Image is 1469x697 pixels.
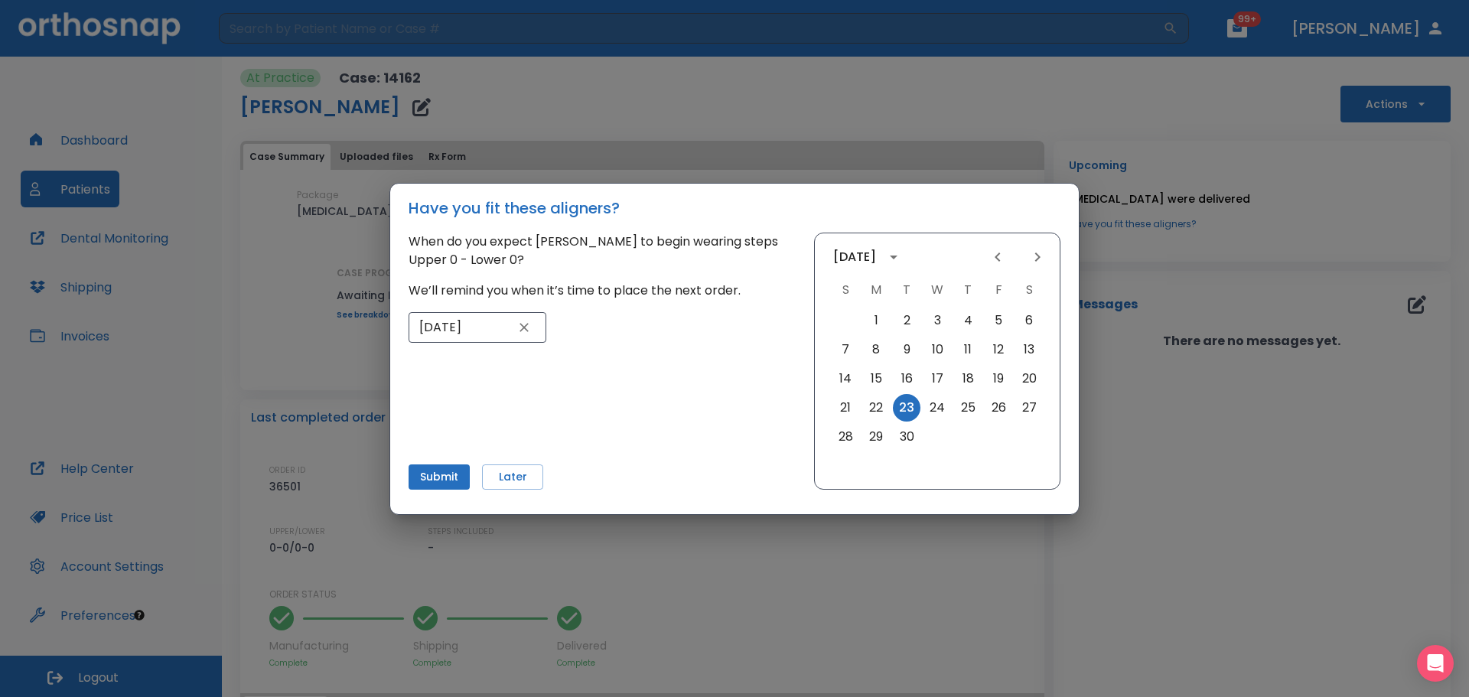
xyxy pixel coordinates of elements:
button: Previous month [985,244,1011,270]
button: 28 [832,423,859,451]
div: [DATE] [833,248,876,266]
input: mm/dd/yyyy [409,312,513,343]
button: 9 [893,336,920,363]
button: 1 [862,307,890,334]
span: Saturday [1015,275,1043,305]
button: 8 [862,336,890,363]
button: 19 [985,365,1012,392]
button: 30 [893,423,920,451]
button: 5 [985,307,1012,334]
button: 29 [862,423,890,451]
button: calendar view is open, switch to year view [881,244,907,270]
h2: Have you fit these aligners? [390,184,1079,233]
button: 3 [923,307,951,334]
button: Later [482,464,543,490]
button: Submit [409,464,470,490]
button: 22 [862,394,890,422]
button: 16 [893,365,920,392]
button: 11 [954,336,982,363]
button: Next month [1024,244,1050,270]
span: Thursday [954,275,982,305]
button: 27 [1015,394,1043,422]
button: 18 [954,365,982,392]
span: Monday [862,275,890,305]
span: Sunday [832,275,859,305]
button: 10 [923,336,951,363]
button: 7 [832,336,859,363]
span: Friday [985,275,1012,305]
button: 15 [862,365,890,392]
button: 13 [1015,336,1043,363]
button: 24 [923,394,951,422]
button: 26 [985,394,1012,422]
span: Wednesday [923,275,951,305]
button: 23 [893,394,920,422]
button: 2 [893,307,920,334]
button: 14 [832,365,859,392]
button: 17 [923,365,951,392]
button: 21 [832,394,859,422]
div: Open Intercom Messenger [1417,645,1454,682]
span: Tuesday [893,275,920,305]
p: We’ll remind you when it’s time to place the next order. [409,282,796,300]
button: 20 [1015,365,1043,392]
button: 4 [954,307,982,334]
button: 25 [954,394,982,422]
button: 6 [1015,307,1043,334]
p: When do you expect [PERSON_NAME] to begin wearing steps Upper 0 - Lower 0? [409,233,796,269]
button: 12 [985,336,1012,363]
